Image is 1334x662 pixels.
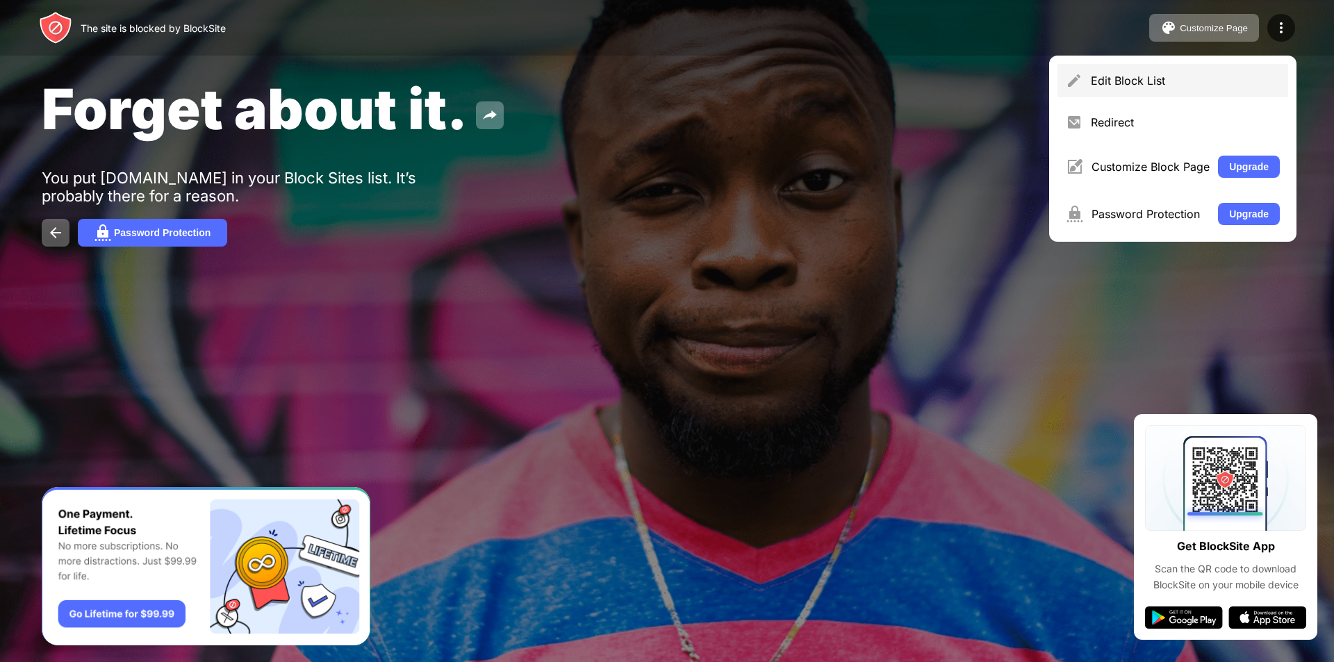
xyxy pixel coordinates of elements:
[1066,206,1083,222] img: menu-password.svg
[1228,606,1306,629] img: app-store.svg
[1218,156,1280,178] button: Upgrade
[1066,72,1082,89] img: menu-pencil.svg
[1273,19,1290,36] img: menu-icon.svg
[1091,74,1280,88] div: Edit Block List
[42,75,468,142] span: Forget about it.
[481,107,498,124] img: share.svg
[1145,425,1306,531] img: qrcode.svg
[1091,115,1280,129] div: Redirect
[78,219,227,247] button: Password Protection
[42,487,370,646] iframe: Banner
[1145,606,1223,629] img: google-play.svg
[1092,160,1210,174] div: Customize Block Page
[1177,536,1275,556] div: Get BlockSite App
[1180,23,1248,33] div: Customize Page
[47,224,64,241] img: back.svg
[1066,114,1082,131] img: menu-redirect.svg
[114,227,211,238] div: Password Protection
[81,22,226,34] div: The site is blocked by BlockSite
[1066,158,1083,175] img: menu-customize.svg
[1149,14,1259,42] button: Customize Page
[1218,203,1280,225] button: Upgrade
[1160,19,1177,36] img: pallet.svg
[39,11,72,44] img: header-logo.svg
[1145,561,1306,593] div: Scan the QR code to download BlockSite on your mobile device
[1092,207,1210,221] div: Password Protection
[94,224,111,241] img: password.svg
[42,169,471,205] div: You put [DOMAIN_NAME] in your Block Sites list. It’s probably there for a reason.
